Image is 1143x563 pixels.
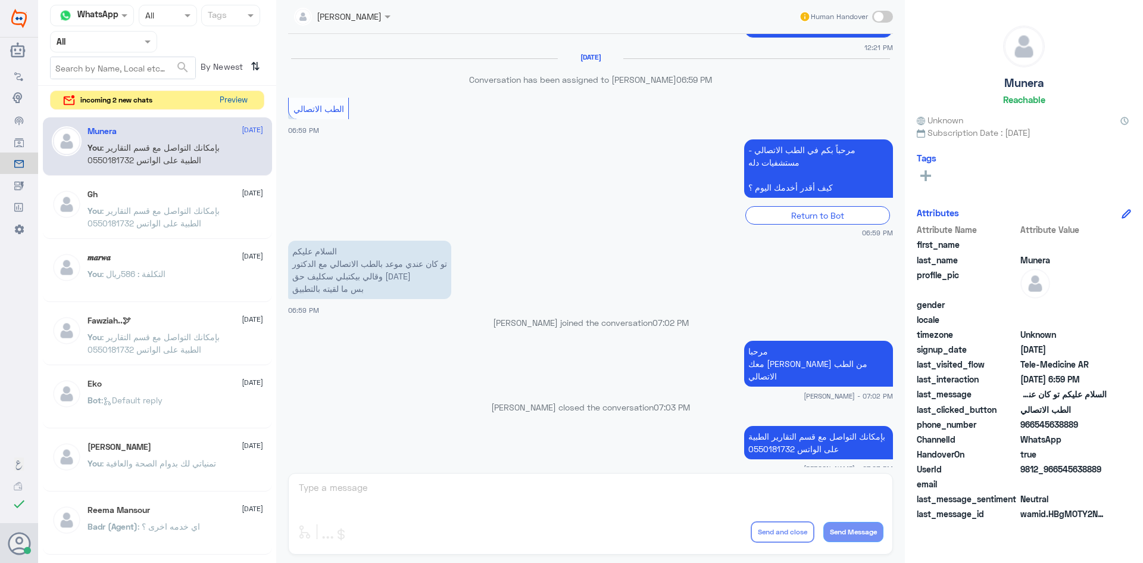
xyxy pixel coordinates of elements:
span: locale [917,313,1018,326]
span: الطب الاتصالي [293,104,344,114]
span: null [1020,313,1107,326]
span: HandoverOn [917,448,1018,461]
span: Badr (Agent) [88,521,138,531]
span: You [88,458,102,468]
img: Widebot Logo [11,9,27,28]
span: : بإمكانك التواصل مع قسم التقارير الطبية على الواتس 0550181732 [88,332,220,354]
span: Munera [1020,254,1107,266]
h6: Reachable [1003,94,1045,105]
span: incoming 2 new chats [80,95,152,105]
span: : Default reply [101,395,163,405]
span: last_clicked_button [917,403,1018,416]
h5: Munera [1004,76,1044,90]
span: UserId [917,463,1018,475]
h6: [DATE] [558,53,623,61]
span: [PERSON_NAME] - 07:02 PM [804,391,893,401]
input: Search by Name, Local etc… [51,57,195,79]
p: Conversation has been assigned to [PERSON_NAME] [288,73,893,86]
span: last_name [917,254,1018,266]
h5: Munera [88,126,117,136]
span: email [917,478,1018,490]
h5: Fawziah..🕊 [88,316,131,326]
span: Unknown [917,114,963,126]
button: Send Message [823,522,883,542]
span: You [88,269,102,279]
h6: Attributes [917,207,959,218]
img: defaultAdmin.png [52,505,82,535]
p: 28/9/2025, 7:03 PM [744,426,893,459]
p: [PERSON_NAME] closed the conversation [288,401,893,413]
span: [DATE] [242,188,263,198]
span: [DATE] [242,377,263,388]
span: Tele-Medicine AR [1020,358,1107,371]
p: 28/9/2025, 6:59 PM [288,241,451,299]
span: : بإمكانك التواصل مع قسم التقارير الطبية على الواتس 0550181732 [88,142,220,165]
span: Unknown [1020,328,1107,341]
img: defaultAdmin.png [52,442,82,472]
span: ChannelId [917,433,1018,446]
span: 966545638889 [1020,418,1107,431]
span: You [88,332,102,342]
span: 06:59 PM [288,306,319,314]
img: defaultAdmin.png [52,379,82,409]
span: الطب الاتصالي [1020,403,1107,416]
span: last_message_id [917,508,1018,520]
span: : تمنياتي لك بدوام الصحة والعافية [102,458,216,468]
span: search [176,60,190,74]
h6: Tags [917,153,936,163]
span: 06:59 PM [862,228,893,238]
span: wamid.HBgMOTY2NTQ1NjM4ODg5FQIAEhgUM0E0Qzg0ODMzMDZEN0VFODEzODAA [1020,508,1107,520]
p: 28/9/2025, 6:59 PM [744,139,893,198]
span: true [1020,448,1107,461]
span: last_message [917,388,1018,400]
img: whatsapp.png [57,7,74,24]
h5: Mohammed ALRASHED [88,442,151,452]
span: You [88,206,102,216]
span: [DATE] [242,503,263,514]
img: defaultAdmin.png [1004,26,1044,67]
span: gender [917,298,1018,311]
span: null [1020,298,1107,311]
span: 2025-09-28T15:59:54.79Z [1020,373,1107,385]
button: Avatar [8,532,30,555]
span: 06:59 PM [288,126,319,134]
span: signup_date [917,343,1018,356]
span: Bot [88,395,101,405]
span: : اي خدمه اخرى ؟ [138,521,200,531]
p: [PERSON_NAME] joined the conversation [288,316,893,329]
h5: Eko [88,379,102,389]
span: last_message_sentiment [917,493,1018,505]
img: defaultAdmin.png [52,189,82,219]
span: 06:59 PM [676,74,712,85]
div: Return to Bot [745,206,890,225]
span: last_interaction [917,373,1018,385]
span: last_visited_flow [917,358,1018,371]
img: defaultAdmin.png [52,316,82,346]
span: [DATE] [242,251,263,262]
h5: 𝒎𝒂𝒓𝒘𝒂 [88,253,111,263]
span: 9812_966545638889 [1020,463,1107,475]
span: Human Handover [811,11,868,22]
button: Send and close [751,521,814,543]
span: 2025-09-24T08:54:03.205Z [1020,343,1107,356]
span: Attribute Value [1020,223,1107,236]
span: You [88,142,102,153]
span: Subscription Date : [DATE] [917,126,1131,139]
span: 07:03 PM [654,402,690,412]
span: السلام عليكم تو كان عندي موعد بالطب الاتصالي مع الدكتور وقالي بيكتبلي سكليف حق اليوم بس ما لقيته ... [1020,388,1107,400]
span: first_name [917,238,1018,251]
span: [PERSON_NAME] - 07:03 PM [804,464,893,474]
span: [DATE] [242,440,263,451]
span: By Newest [196,57,246,80]
img: defaultAdmin.png [52,126,82,156]
img: defaultAdmin.png [52,253,82,282]
div: Tags [206,8,227,24]
span: : التكلفة : 586ريال [102,269,165,279]
h5: Gh [88,189,98,200]
img: defaultAdmin.png [1020,269,1050,298]
span: 2 [1020,433,1107,446]
button: search [176,58,190,77]
button: Preview [215,91,252,110]
span: null [1020,478,1107,490]
span: 0 [1020,493,1107,505]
